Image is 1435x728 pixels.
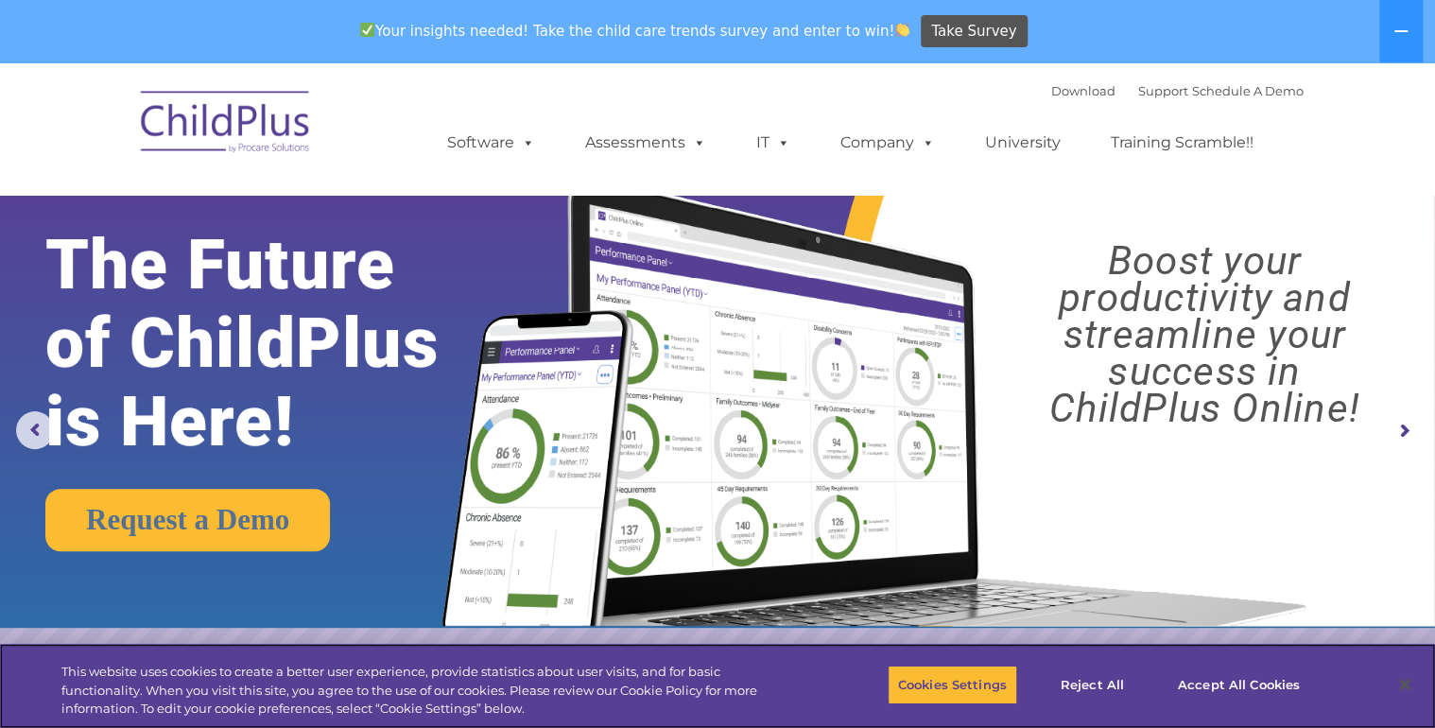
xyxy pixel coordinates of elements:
button: Accept All Cookies [1167,665,1310,704]
span: Take Survey [931,15,1016,48]
div: This website uses cookies to create a better user experience, provide statistics about user visit... [61,663,789,719]
a: Software [428,124,554,162]
a: Company [821,124,954,162]
a: University [966,124,1080,162]
a: Take Survey [921,15,1028,48]
a: Request a Demo [45,489,330,551]
img: ChildPlus by Procare Solutions [131,78,320,172]
img: ✅ [360,23,374,37]
a: Training Scramble!! [1092,124,1272,162]
font: | [1051,83,1304,98]
button: Reject All [1033,665,1151,704]
button: Cookies Settings [888,665,1017,704]
a: Support [1138,83,1188,98]
rs-layer: Boost your productivity and streamline your success in ChildPlus Online! [992,242,1418,426]
img: 👏 [895,23,909,37]
span: Last name [263,125,320,139]
a: Download [1051,83,1115,98]
a: Schedule A Demo [1192,83,1304,98]
a: Assessments [566,124,725,162]
button: Close [1384,664,1426,705]
span: Phone number [263,202,343,217]
a: IT [737,124,809,162]
span: Your insights needed! Take the child care trends survey and enter to win! [352,12,918,49]
rs-layer: The Future of ChildPlus is Here! [45,226,504,461]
